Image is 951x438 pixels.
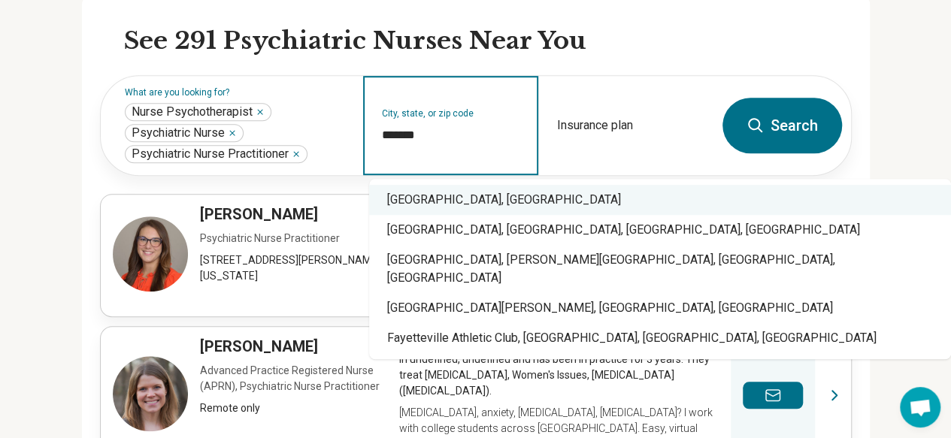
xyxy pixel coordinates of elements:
button: Search [722,98,842,153]
div: Psychiatric Nurse [125,124,244,142]
div: [GEOGRAPHIC_DATA], [PERSON_NAME][GEOGRAPHIC_DATA], [GEOGRAPHIC_DATA], [GEOGRAPHIC_DATA] [369,245,951,293]
button: Psychiatric Nurse [228,128,237,137]
button: Nurse Psychotherapist [256,107,265,116]
div: [GEOGRAPHIC_DATA][PERSON_NAME], [GEOGRAPHIC_DATA], [GEOGRAPHIC_DATA] [369,293,951,323]
div: Nurse Psychotherapist [125,103,271,121]
span: Psychiatric Nurse [132,125,225,140]
span: Psychiatric Nurse Practitioner [132,147,289,162]
button: Psychiatric Nurse Practitioner [292,150,301,159]
div: Fayetteville Athletic Club, [GEOGRAPHIC_DATA], [GEOGRAPHIC_DATA], [GEOGRAPHIC_DATA] [369,323,951,353]
div: [GEOGRAPHIC_DATA], [GEOGRAPHIC_DATA], [GEOGRAPHIC_DATA], [GEOGRAPHIC_DATA] [369,215,951,245]
div: Open chat [900,387,940,427]
span: Nurse Psychotherapist [132,104,253,119]
h2: See 291 Psychiatric Nurses Near You [124,26,852,57]
div: Suggestions [369,179,951,359]
div: Psychiatric Nurse Practitioner [125,145,307,163]
button: Send a message [743,382,803,409]
div: [GEOGRAPHIC_DATA], [GEOGRAPHIC_DATA] [369,185,951,215]
label: What are you looking for? [125,88,345,97]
